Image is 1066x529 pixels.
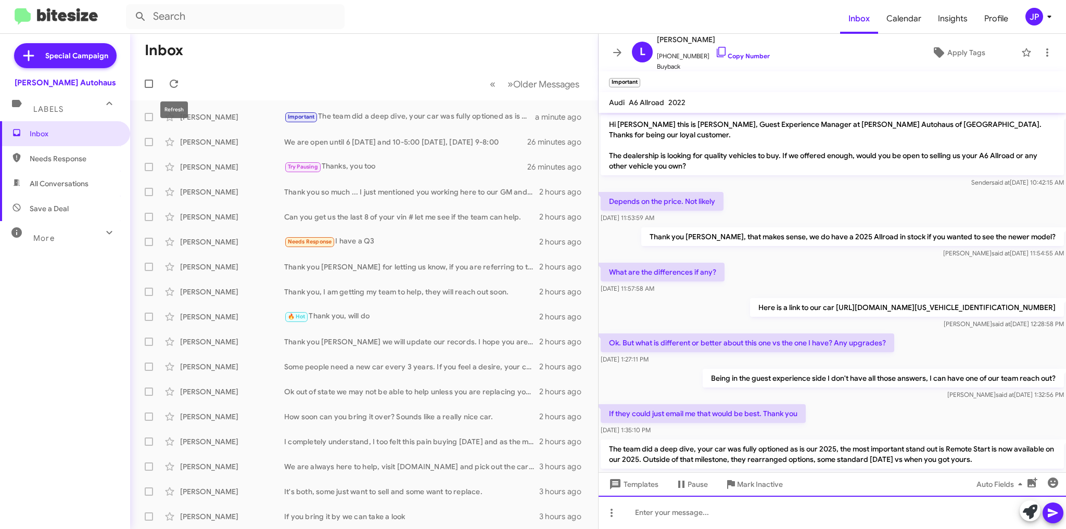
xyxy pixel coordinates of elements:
span: [DATE] 1:27:11 PM [601,355,649,363]
div: 2 hours ago [539,337,590,347]
span: Templates [607,475,658,494]
span: [PERSON_NAME] [657,33,770,46]
span: Sender [DATE] 10:42:15 AM [971,178,1064,186]
p: Thank you [PERSON_NAME], that makes sense, we do have a 2025 Allroad in stock if you wanted to se... [641,227,1064,246]
div: Thank you [PERSON_NAME] we will update our records. I hope you are enjoying what you replaced it ... [284,337,539,347]
div: 3 hours ago [539,486,590,497]
div: Some people need a new car every 3 years. If you feel a desire, your car is worth the most it wil... [284,362,539,372]
p: What are the differences if any? [601,263,725,281]
p: Here is a link to our car [URL][DOMAIN_NAME][US_VEHICLE_IDENTIFICATION_NUMBER] [750,298,1064,317]
span: Needs Response [288,238,332,245]
span: Buyback [657,61,770,72]
p: The team did a deep dive, your car was fully optioned as is our 2025, the most important stand ou... [601,440,1064,469]
div: [PERSON_NAME] [180,287,284,297]
span: Needs Response [30,153,118,164]
span: Special Campaign [45,50,108,61]
div: 3 hours ago [539,461,590,472]
span: L [640,44,645,60]
button: Pause [667,475,716,494]
span: More [33,234,55,243]
span: said at [996,472,1014,480]
div: Thank you [PERSON_NAME] for letting us know, if you are referring to the new car factory warranty... [284,262,539,272]
button: Previous [484,73,502,95]
div: [PERSON_NAME] Autohaus [15,78,116,88]
span: [DATE] 11:57:58 AM [601,285,654,292]
a: Inbox [840,4,878,34]
span: [DATE] 1:35:10 PM [601,426,651,434]
div: [PERSON_NAME] [180,461,284,472]
div: Ok out of state we may not be able to help unless you are replacing your car. Visit [DOMAIN_NAME]... [284,386,539,397]
span: [PERSON_NAME] [DATE] 12:28:58 PM [944,320,1064,328]
div: 2 hours ago [539,312,590,322]
span: A6 Allroad [629,98,664,107]
div: [PERSON_NAME] [180,511,284,522]
button: Templates [599,475,667,494]
span: said at [996,391,1014,398]
span: Save a Deal [30,203,69,214]
span: 🔥 Hot [288,313,306,320]
span: Pause [688,475,708,494]
div: Refresh [160,101,188,118]
div: [PERSON_NAME] [180,237,284,247]
div: 3 hours ago [539,511,590,522]
p: Ok. But what is different or better about this one vs the one I have? Any upgrades? [601,333,894,352]
div: 2 hours ago [539,187,590,197]
div: How soon can you bring it over? Sounds like a really nice car. [284,411,539,422]
div: We are open until 6 [DATE] and 10-5:00 [DATE], [DATE] 9-8:00 [284,137,527,147]
span: [PERSON_NAME] [DATE] 1:32:56 PM [947,391,1064,398]
div: [PERSON_NAME] [180,262,284,272]
a: Calendar [878,4,930,34]
div: a minute ago [535,112,590,122]
div: We are always here to help, visit [DOMAIN_NAME] and pick out the car you like. And if now is not ... [284,461,539,472]
div: [PERSON_NAME] [180,187,284,197]
span: Mark Inactive [737,475,783,494]
span: [PERSON_NAME] [DATE] 1:58:22 PM [947,472,1064,480]
div: Thanks, you too [284,161,527,173]
h1: Inbox [145,42,183,59]
div: It's both, some just want to sell and some want to replace. [284,486,539,497]
small: Important [609,78,640,87]
div: [PERSON_NAME] [180,486,284,497]
nav: Page navigation example [484,73,586,95]
span: [PERSON_NAME] [DATE] 11:54:55 AM [943,249,1064,257]
div: [PERSON_NAME] [180,162,284,172]
a: Profile [976,4,1017,34]
div: [PERSON_NAME] [180,312,284,322]
span: « [490,78,496,91]
div: [PERSON_NAME] [180,337,284,347]
span: » [507,78,513,91]
div: [PERSON_NAME] [180,212,284,222]
div: 26 minutes ago [527,137,590,147]
button: Mark Inactive [716,475,791,494]
div: [PERSON_NAME] [180,436,284,447]
span: Inbox [30,128,118,139]
div: 26 minutes ago [527,162,590,172]
div: Thank you, will do [284,311,539,322]
span: [PHONE_NUMBER] [657,46,770,61]
button: Auto Fields [968,475,1035,494]
span: Labels [33,105,64,114]
p: If they could just email me that would be best. Thank you [601,404,806,423]
div: The team did a deep dive, your car was fully optioned as is our 2025, the most important stand ou... [284,111,535,123]
span: Audi [609,98,625,107]
span: Try Pausing [288,163,318,170]
div: Thank you, I am getting my team to help, they will reach out soon. [284,287,539,297]
div: 2 hours ago [539,262,590,272]
span: Older Messages [513,79,579,90]
a: Insights [930,4,976,34]
span: said at [992,178,1010,186]
p: Hi [PERSON_NAME] this is [PERSON_NAME], Guest Experience Manager at [PERSON_NAME] Autohaus of [GE... [601,115,1064,175]
div: 2 hours ago [539,386,590,397]
div: 2 hours ago [539,212,590,222]
span: said at [992,249,1010,257]
button: Apply Tags [899,43,1016,62]
p: Being in the guest experience side I don't have all those answers, I can have one of our team rea... [703,369,1064,388]
button: JP [1017,8,1055,25]
div: [PERSON_NAME] [180,411,284,422]
input: Search [126,4,345,29]
span: [DATE] 11:53:59 AM [601,214,654,222]
div: JP [1025,8,1043,25]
